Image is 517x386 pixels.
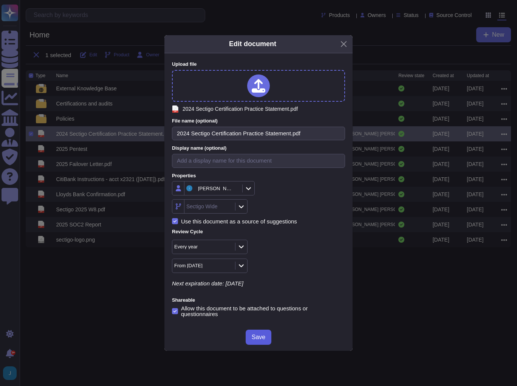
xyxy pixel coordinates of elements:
img: user [186,185,192,191]
button: Close [338,38,350,50]
button: Save [246,330,271,345]
div: From [DATE] [174,263,203,268]
input: Filename with extension [172,127,345,141]
div: [PERSON_NAME] [198,186,233,191]
label: Display name (optional) [172,146,345,151]
div: Use this document as a source of suggestions [181,219,297,224]
p: Next expiration date: [DATE] [172,281,345,286]
span: Save [252,334,265,340]
span: Upload file [172,61,197,67]
div: Every year [174,244,198,249]
div: Edit document [229,39,276,49]
div: Sectigo Wide [186,204,217,209]
label: File name (optional) [172,119,345,124]
input: Add a display name for this document [172,154,345,168]
label: Shareable [172,298,345,303]
label: Properties [172,174,345,178]
div: Allow this document to be attached to questions or questionnaires [181,305,345,317]
label: Review Cycle [172,229,345,234]
span: 2024 Sectigo Certification Practice Statement.pdf [183,106,298,112]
